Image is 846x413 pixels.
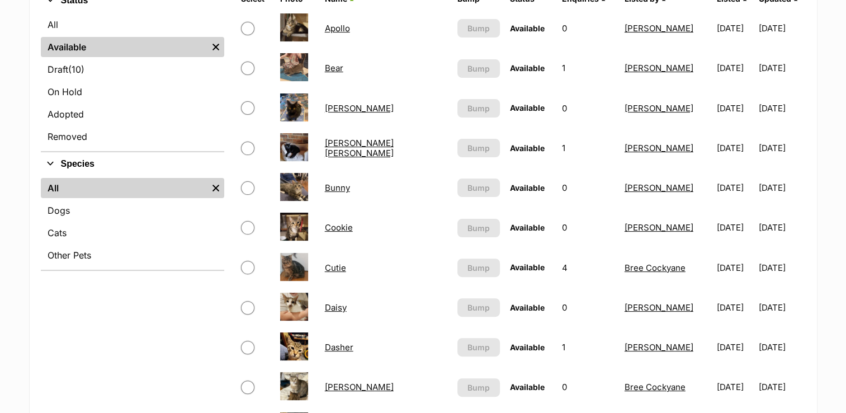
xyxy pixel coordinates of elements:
[41,178,207,198] a: All
[557,248,618,287] td: 4
[457,139,500,157] button: Bump
[625,103,693,114] a: [PERSON_NAME]
[325,342,353,353] a: Dasher
[41,223,224,243] a: Cats
[759,208,804,247] td: [DATE]
[41,82,224,102] a: On Hold
[325,182,350,193] a: Bunny
[510,63,545,73] span: Available
[41,245,224,265] a: Other Pets
[625,262,686,273] a: Bree Cockyane
[457,59,500,78] button: Bump
[207,37,224,57] a: Remove filter
[457,338,500,356] button: Bump
[625,222,693,233] a: [PERSON_NAME]
[467,102,490,114] span: Bump
[759,288,804,327] td: [DATE]
[41,157,224,171] button: Species
[557,208,618,247] td: 0
[457,298,500,317] button: Bump
[510,24,545,33] span: Available
[625,182,693,193] a: [PERSON_NAME]
[41,176,224,270] div: Species
[467,182,490,194] span: Bump
[325,302,347,313] a: Daisy
[41,126,224,147] a: Removed
[557,168,618,207] td: 0
[712,9,758,48] td: [DATE]
[625,143,693,153] a: [PERSON_NAME]
[557,328,618,367] td: 1
[41,15,224,35] a: All
[325,262,346,273] a: Cutie
[68,63,84,76] span: (10)
[467,341,490,353] span: Bump
[510,303,545,312] span: Available
[759,328,804,367] td: [DATE]
[510,183,545,193] span: Available
[759,89,804,128] td: [DATE]
[712,208,758,247] td: [DATE]
[467,302,490,313] span: Bump
[625,342,693,353] a: [PERSON_NAME]
[557,9,618,48] td: 0
[325,138,394,158] a: [PERSON_NAME] [PERSON_NAME]
[759,368,804,406] td: [DATE]
[41,12,224,151] div: Status
[457,219,500,237] button: Bump
[712,168,758,207] td: [DATE]
[712,288,758,327] td: [DATE]
[467,262,490,274] span: Bump
[759,248,804,287] td: [DATE]
[325,63,343,73] a: Bear
[712,368,758,406] td: [DATE]
[41,104,224,124] a: Adopted
[467,63,490,74] span: Bump
[41,59,224,79] a: Draft
[557,129,618,167] td: 1
[625,302,693,313] a: [PERSON_NAME]
[510,143,545,153] span: Available
[467,382,490,393] span: Bump
[510,103,545,112] span: Available
[510,262,545,272] span: Available
[325,23,350,34] a: Apollo
[759,129,804,167] td: [DATE]
[759,49,804,87] td: [DATE]
[712,248,758,287] td: [DATE]
[557,288,618,327] td: 0
[41,37,207,57] a: Available
[712,129,758,167] td: [DATE]
[510,382,545,392] span: Available
[510,223,545,232] span: Available
[467,222,490,234] span: Bump
[712,49,758,87] td: [DATE]
[457,99,500,118] button: Bump
[325,382,394,392] a: [PERSON_NAME]
[759,168,804,207] td: [DATE]
[712,89,758,128] td: [DATE]
[467,142,490,154] span: Bump
[625,63,693,73] a: [PERSON_NAME]
[712,328,758,367] td: [DATE]
[510,342,545,352] span: Available
[557,49,618,87] td: 1
[41,200,224,220] a: Dogs
[325,103,394,114] a: [PERSON_NAME]
[625,382,686,392] a: Bree Cockyane
[457,259,500,277] button: Bump
[457,179,500,197] button: Bump
[207,178,224,198] a: Remove filter
[557,89,618,128] td: 0
[557,368,618,406] td: 0
[625,23,693,34] a: [PERSON_NAME]
[467,22,490,34] span: Bump
[759,9,804,48] td: [DATE]
[457,378,500,397] button: Bump
[325,222,353,233] a: Cookie
[457,19,500,37] button: Bump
